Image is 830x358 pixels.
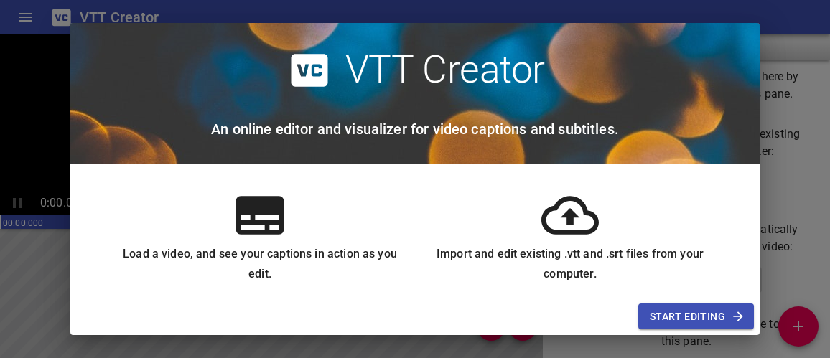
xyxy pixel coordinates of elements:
[638,303,754,330] button: Start Editing
[426,244,714,284] h6: Import and edit existing .vtt and .srt files from your computer.
[345,47,545,93] h2: VTT Creator
[211,118,619,141] h6: An online editor and visualizer for video captions and subtitles.
[116,244,404,284] h6: Load a video, and see your captions in action as you edit.
[650,308,742,326] span: Start Editing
